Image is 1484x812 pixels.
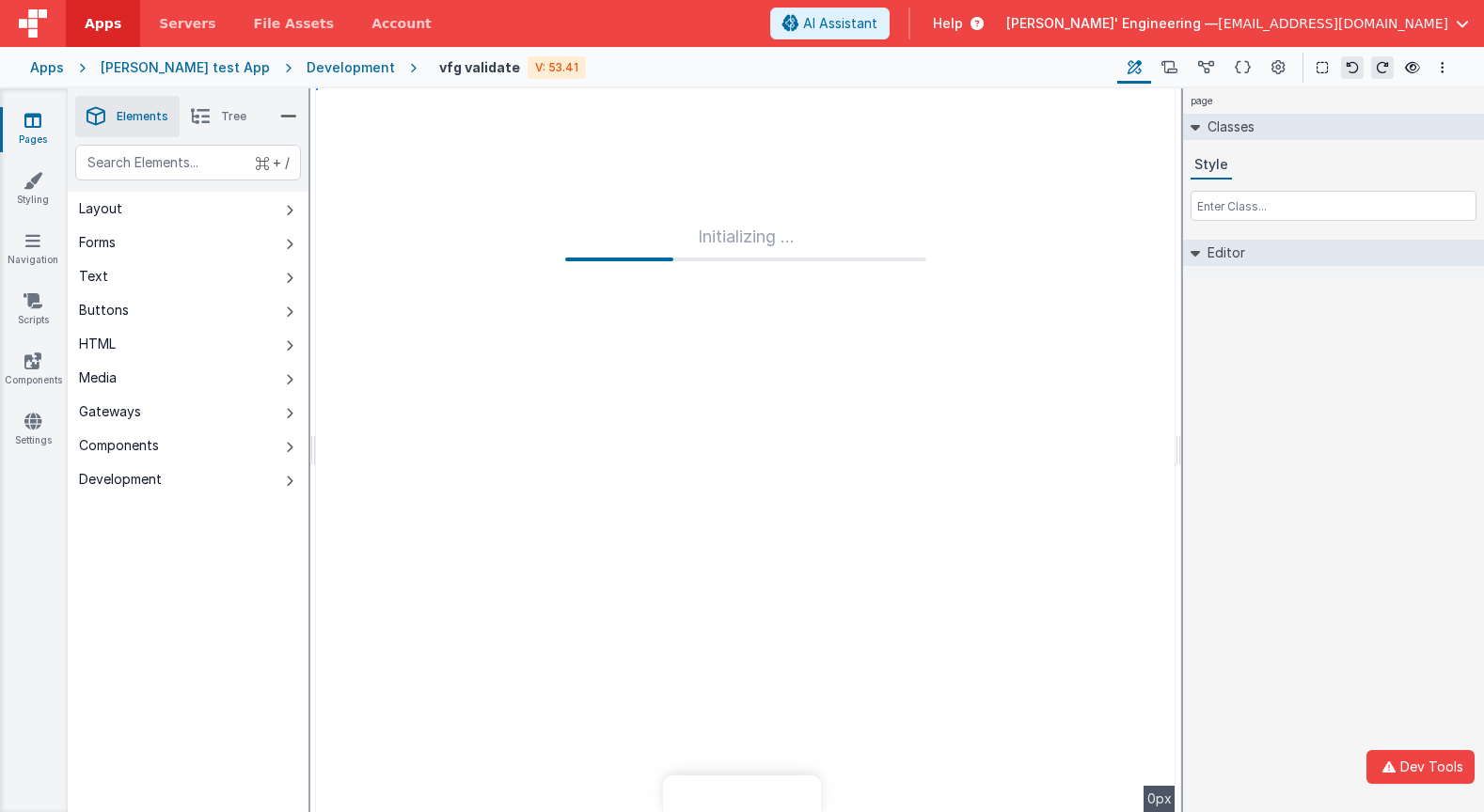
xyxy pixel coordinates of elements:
span: Tree [221,109,246,124]
button: Dev Tools [1366,750,1475,784]
button: Buttons [68,293,308,327]
button: Development [68,462,308,496]
span: File Assets [254,14,335,33]
span: Servers [159,14,215,33]
button: HTML [68,327,308,361]
input: Enter Class... [1191,191,1476,221]
div: Layout [79,199,122,218]
div: Apps [30,58,64,77]
h4: page [1183,88,1221,114]
button: Components [68,429,308,462]
div: [PERSON_NAME] test App [101,58,270,77]
button: Style [1191,151,1232,180]
div: Gateways [79,402,141,421]
div: Components [79,436,159,455]
input: Search Elements... [75,145,301,180]
h4: vfg validate [439,60,520,74]
div: Initializing ... [565,224,926,261]
div: Development [79,470,162,489]
h2: Editor [1200,240,1245,266]
div: HTML [79,335,116,353]
div: 0px [1144,786,1176,812]
span: + / [256,145,290,180]
div: V: 53.41 [528,56,586,79]
span: Help [933,14,963,33]
div: Development [307,58,395,77]
button: Options [1431,56,1454,79]
button: [PERSON_NAME]' Engineering — [EMAIL_ADDRESS][DOMAIN_NAME] [1006,14,1469,33]
button: AI Assistant [770,8,890,39]
button: Text [68,259,308,293]
div: Media [79,368,117,387]
span: AI Assistant [803,14,877,33]
button: Gateways [68,395,308,429]
div: Forms [79,233,116,252]
h2: Classes [1200,114,1255,140]
button: Forms [68,226,308,259]
span: [EMAIL_ADDRESS][DOMAIN_NAME] [1218,14,1448,33]
button: Media [68,361,308,395]
button: Layout [68,192,308,226]
span: Apps [85,14,121,33]
div: Buttons [79,301,129,320]
div: --> [316,88,1176,812]
span: [PERSON_NAME]' Engineering — [1006,14,1218,33]
div: Text [79,267,108,286]
span: Elements [117,109,168,124]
